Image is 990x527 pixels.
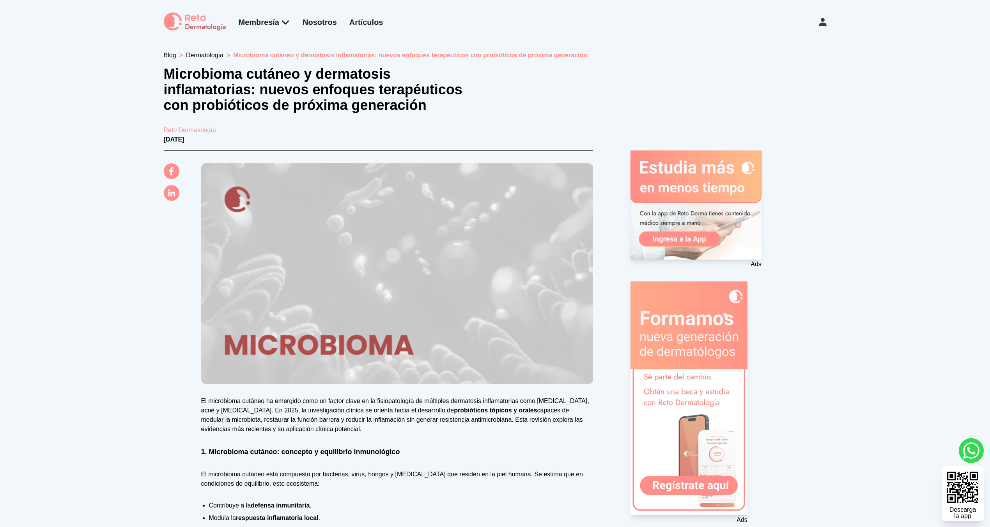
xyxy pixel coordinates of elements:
span: Microbioma cutáneo y dermatosis inflamatorias: nuevos enfoques terapéuticos con probióticos de pr... [233,52,587,58]
a: Dermatología [186,52,223,58]
img: logo Reto dermatología [164,12,226,32]
strong: defensa inmunitaria [251,502,310,509]
a: Reto Dermatología [164,126,827,135]
p: El microbioma cutáneo está compuesto por bacterias, virus, hongos y [MEDICAL_DATA] que residen en... [201,470,593,488]
a: Artículos [349,18,383,27]
div: Descarga la app [949,507,976,519]
p: [DATE] [164,135,827,144]
li: Contribuye a la . [209,501,593,510]
a: Blog [164,52,176,58]
strong: probióticos tópicos y orales [454,407,537,414]
img: Microbioma cutáneo y dermatosis inflamatorias: nuevos enfoques terapéuticos con probióticos de pr... [201,163,593,384]
p: Ads [630,515,747,525]
p: El microbioma cutáneo ha emergido como un factor clave en la fisiopatología de múltiples dermatos... [201,396,593,434]
span: > [227,52,230,58]
span: > [179,52,183,58]
img: Ad - web | blog-post | side | reto dermatologia becas | 2025-08-26 | 1 [630,281,747,515]
p: Ads [630,260,762,269]
strong: 1. Microbioma cutáneo: concepto y equilibrio inmunológico [201,448,400,456]
a: Nosotros [303,18,337,27]
h1: Microbioma cutáneo y dermatosis inflamatorias: nuevos enfoques terapéuticos con probióticos de pr... [164,66,463,113]
img: Ad - web | blog-post | side | reto dermatologia registrarse | 2025-08-28 | 1 [630,150,762,260]
div: Membresía [239,17,290,28]
strong: respuesta inflamatoria local [236,515,319,521]
li: Modula la . [209,513,593,523]
a: whatsapp button [959,438,984,463]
